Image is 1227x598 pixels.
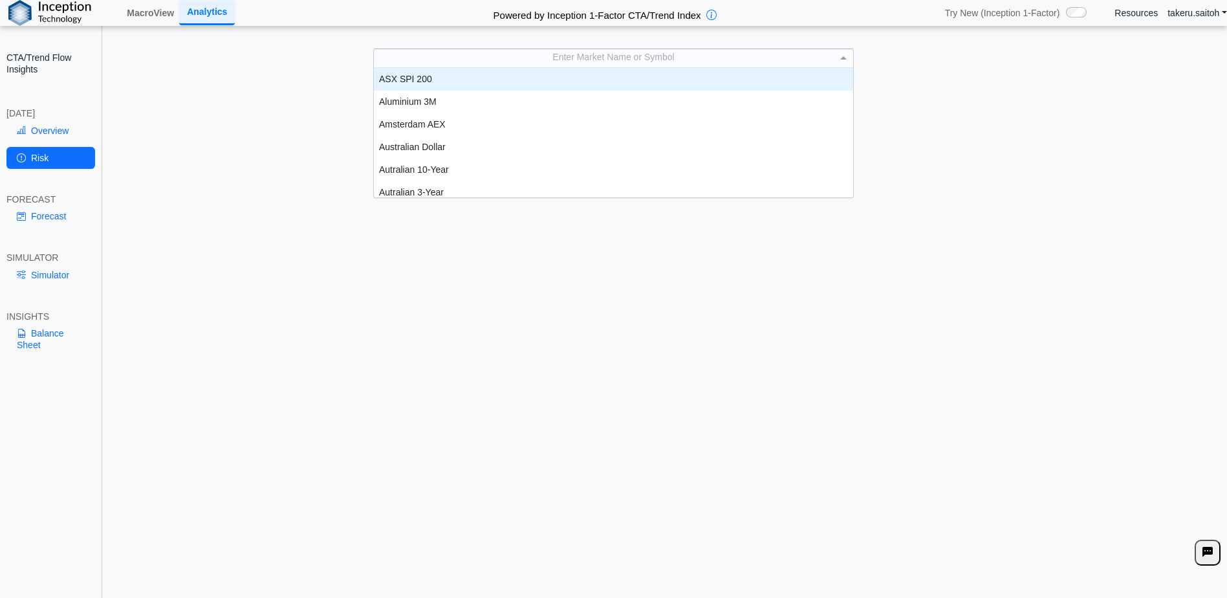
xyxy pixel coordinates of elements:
div: FORECAST [6,194,95,205]
div: Amsterdam AEX [374,113,853,136]
span: Try New (Inception 1-Factor) [945,7,1060,19]
div: SIMULATOR [6,252,95,263]
a: Analytics [179,1,235,25]
a: Simulator [6,264,95,286]
h2: Powered by Inception 1-Factor CTA/Trend Index [488,4,706,22]
a: takeru.saitoh [1167,7,1227,19]
h5: CTA Expected Flow [DATE] Under Defined EOD Market Scenarios [109,102,1222,109]
div: INSIGHTS [6,311,95,322]
a: Risk [6,147,95,169]
div: Australian Dollar [374,136,853,159]
div: Aluminium 3M [374,91,853,113]
div: Autralian 10-Year [374,159,853,181]
a: Overview [6,120,95,142]
h2: CTA/Trend Flow Insights [6,52,95,75]
a: Balance Sheet [6,322,95,356]
div: Autralian 3-Year [374,181,853,204]
div: Enter Market Name or Symbol [374,49,853,67]
div: grid [374,68,853,197]
a: Forecast [6,205,95,227]
div: [DATE] [6,107,95,119]
a: Resources [1114,7,1158,19]
div: ASX SPI 200 [374,68,853,91]
a: MacroView [122,2,179,24]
